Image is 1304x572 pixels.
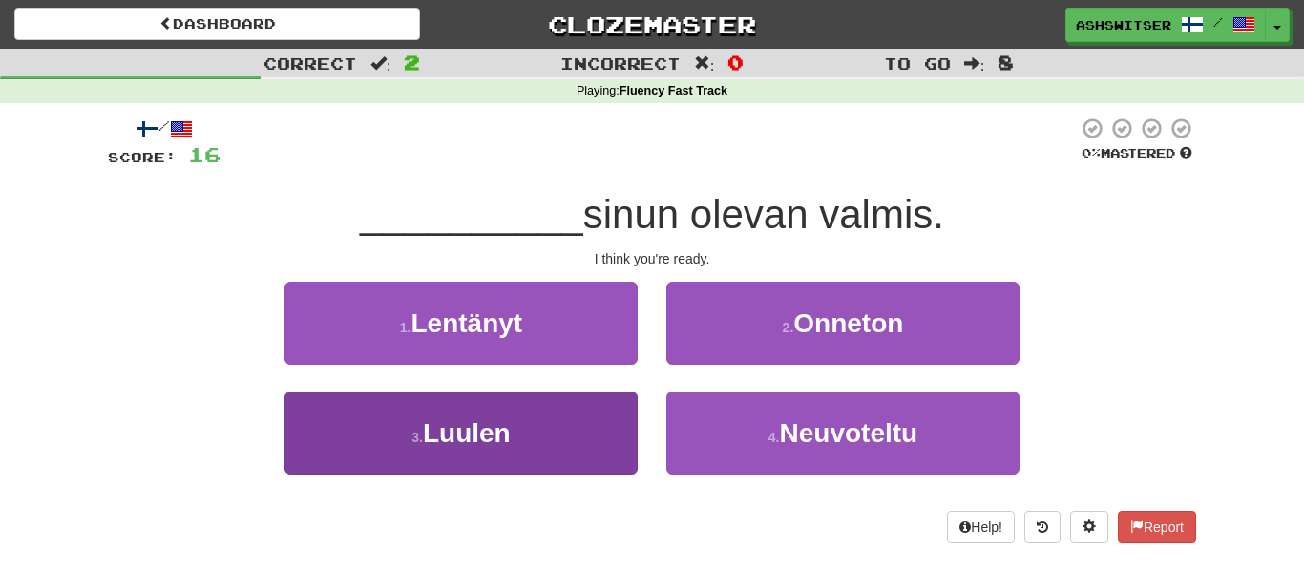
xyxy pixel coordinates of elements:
span: 8 [998,51,1014,74]
a: ashswitser / [1065,8,1266,42]
span: __________ [360,192,583,237]
span: Onneton [793,308,903,338]
span: Score: [108,149,177,165]
button: Help! [947,511,1015,543]
span: Luulen [423,418,511,448]
div: I think you're ready. [108,249,1196,268]
button: 4.Neuvoteltu [666,392,1020,475]
small: 3 . [411,430,423,445]
small: 2 . [783,320,794,335]
span: Neuvoteltu [780,418,918,448]
div: / [108,117,221,140]
span: : [370,55,391,72]
span: 2 [404,51,420,74]
button: 2.Onneton [666,282,1020,365]
button: Round history (alt+y) [1024,511,1061,543]
button: Report [1118,511,1196,543]
span: 0 % [1082,145,1101,160]
span: : [694,55,715,72]
span: Lentänyt [411,308,523,338]
span: / [1213,15,1223,29]
span: sinun olevan valmis. [583,192,944,237]
strong: Fluency Fast Track [620,84,727,97]
div: Mastered [1078,145,1196,162]
span: To go [884,53,951,73]
button: 1.Lentänyt [284,282,638,365]
span: Incorrect [560,53,681,73]
span: 16 [188,142,221,166]
a: Dashboard [14,8,420,40]
a: Clozemaster [449,8,854,41]
span: 0 [727,51,744,74]
button: 3.Luulen [284,392,638,475]
small: 4 . [768,430,780,445]
span: ashswitser [1076,16,1171,33]
span: Correct [263,53,357,73]
span: : [964,55,985,72]
small: 1 . [400,320,411,335]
